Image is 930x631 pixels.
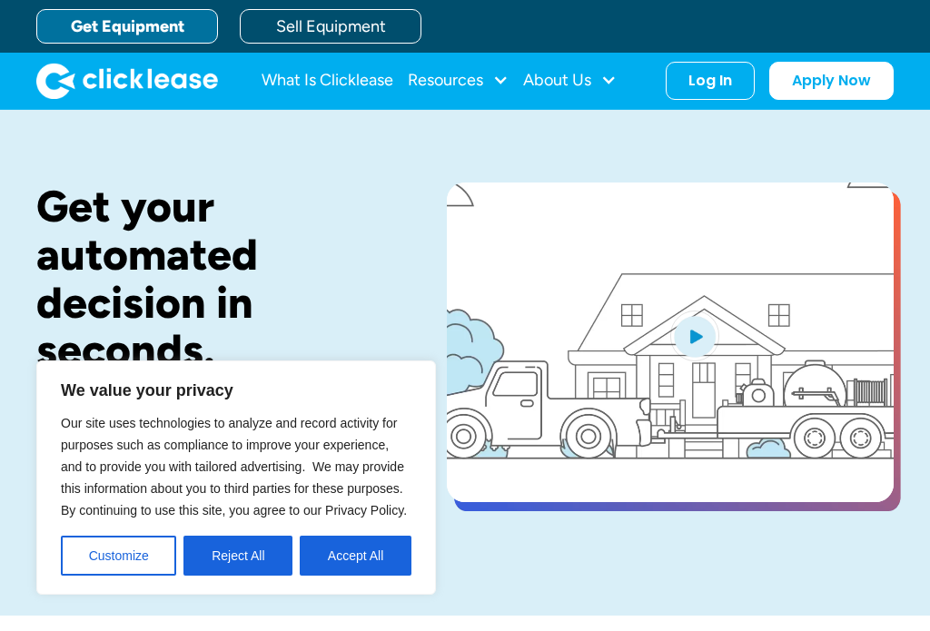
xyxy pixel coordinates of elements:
a: What Is Clicklease [262,63,393,99]
img: Blue play button logo on a light blue circular background [670,311,719,361]
div: Log In [688,72,732,90]
div: We value your privacy [36,360,436,595]
button: Accept All [300,536,411,576]
button: Customize [61,536,176,576]
a: open lightbox [447,182,894,502]
div: Resources [408,63,509,99]
a: Sell Equipment [240,9,421,44]
span: Our site uses technologies to analyze and record activity for purposes such as compliance to impr... [61,416,407,518]
p: We value your privacy [61,380,411,401]
a: Get Equipment [36,9,218,44]
img: Clicklease logo [36,63,218,99]
h1: Get your automated decision in seconds. [36,182,389,374]
a: Apply Now [769,62,894,100]
button: Reject All [183,536,292,576]
div: About Us [523,63,617,99]
a: home [36,63,218,99]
